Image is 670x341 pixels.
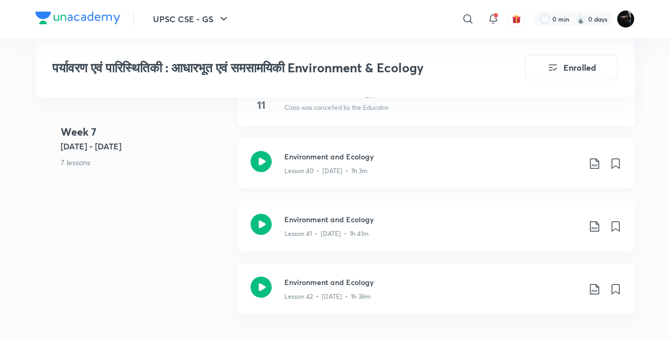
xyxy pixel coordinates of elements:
img: Shabnam Shah [617,10,635,28]
button: Enrolled [525,55,618,80]
h3: Environment and Ecology [284,214,580,225]
h3: Environment and Ecology [284,151,580,162]
a: Environment and EcologyLesson 42 • [DATE] • 1h 38m [238,264,635,327]
h3: पर्यावरण एवं पारिस्थितिकी : आधारभूत एवं समसामयिकी Environment & Ecology [52,60,465,75]
button: avatar [508,11,525,27]
h3: Environment and Ecology [284,277,580,288]
a: Company Logo [35,12,120,27]
a: Environment and EcologyLesson 40 • [DATE] • 1h 3m [238,138,635,201]
p: Lesson 40 • [DATE] • 1h 3m [284,166,368,176]
button: UPSC CSE - GS [147,8,236,30]
h4: 11 [251,97,272,113]
p: Class was cancelled by the Educator [284,103,389,112]
p: Lesson 41 • [DATE] • 1h 41m [284,229,369,239]
p: Lesson 42 • [DATE] • 1h 38m [284,292,371,301]
a: Environment and EcologyLesson 41 • [DATE] • 1h 41m [238,201,635,264]
img: avatar [512,14,521,24]
a: Sep11Environment and EcologyClass was cancelled by the Educator [238,75,635,138]
p: 7 lessons [61,157,229,168]
h4: Week 7 [61,124,229,140]
h5: [DATE] - [DATE] [61,140,229,153]
img: streak [576,14,586,24]
img: Company Logo [35,12,120,24]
